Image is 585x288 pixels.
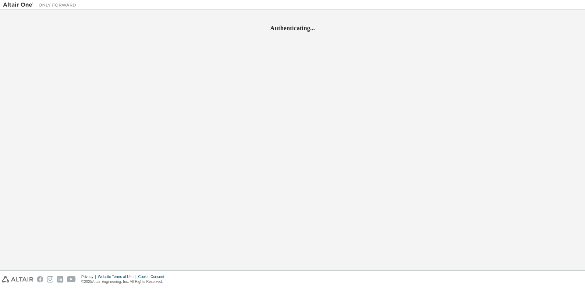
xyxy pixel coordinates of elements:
[67,276,76,283] img: youtube.svg
[2,276,33,283] img: altair_logo.svg
[3,24,582,32] h2: Authenticating...
[37,276,43,283] img: facebook.svg
[98,274,138,279] div: Website Terms of Use
[81,279,168,284] p: © 2025 Altair Engineering, Inc. All Rights Reserved.
[81,274,98,279] div: Privacy
[57,276,63,283] img: linkedin.svg
[138,274,168,279] div: Cookie Consent
[3,2,79,8] img: Altair One
[47,276,53,283] img: instagram.svg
